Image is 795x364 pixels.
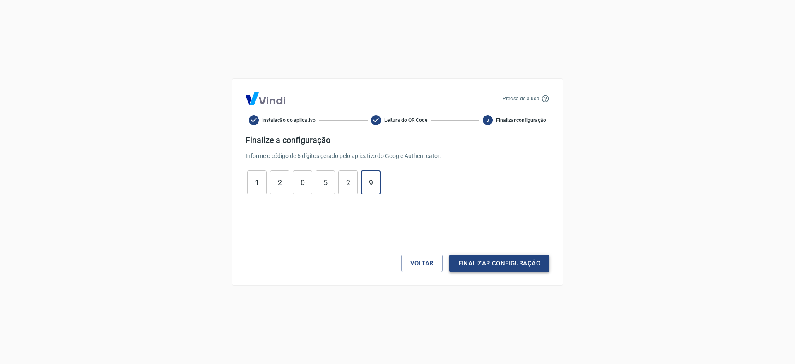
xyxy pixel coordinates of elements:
span: Instalação do aplicativo [262,116,316,124]
p: Precisa de ajuda [503,95,540,102]
button: Voltar [401,255,443,272]
span: Finalizar configuração [496,116,546,124]
img: Logo Vind [246,92,285,105]
button: Finalizar configuração [449,255,549,272]
h4: Finalize a configuração [246,135,549,145]
p: Informe o código de 6 dígitos gerado pelo aplicativo do Google Authenticator. [246,152,549,160]
span: Leitura do QR Code [384,116,427,124]
text: 3 [487,118,489,123]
